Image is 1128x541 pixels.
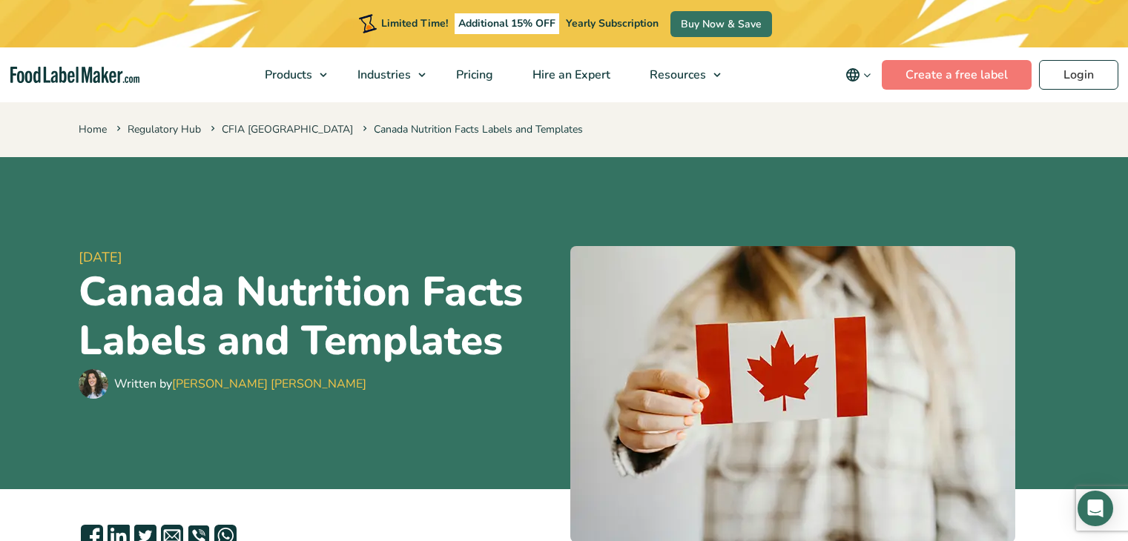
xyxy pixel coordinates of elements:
[566,16,659,30] span: Yearly Subscription
[1039,60,1118,90] a: Login
[381,16,448,30] span: Limited Time!
[79,369,108,399] img: Maria Abi Hanna - Food Label Maker
[513,47,627,102] a: Hire an Expert
[452,67,495,83] span: Pricing
[245,47,334,102] a: Products
[79,122,107,136] a: Home
[882,60,1032,90] a: Create a free label
[353,67,412,83] span: Industries
[360,122,583,136] span: Canada Nutrition Facts Labels and Templates
[630,47,728,102] a: Resources
[670,11,772,37] a: Buy Now & Save
[222,122,353,136] a: CFIA [GEOGRAPHIC_DATA]
[114,375,366,393] div: Written by
[172,376,366,392] a: [PERSON_NAME] [PERSON_NAME]
[528,67,612,83] span: Hire an Expert
[645,67,708,83] span: Resources
[260,67,314,83] span: Products
[79,268,558,365] h1: Canada Nutrition Facts Labels and Templates
[437,47,509,102] a: Pricing
[128,122,201,136] a: Regulatory Hub
[455,13,559,34] span: Additional 15% OFF
[338,47,433,102] a: Industries
[1078,491,1113,526] div: Open Intercom Messenger
[79,248,558,268] span: [DATE]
